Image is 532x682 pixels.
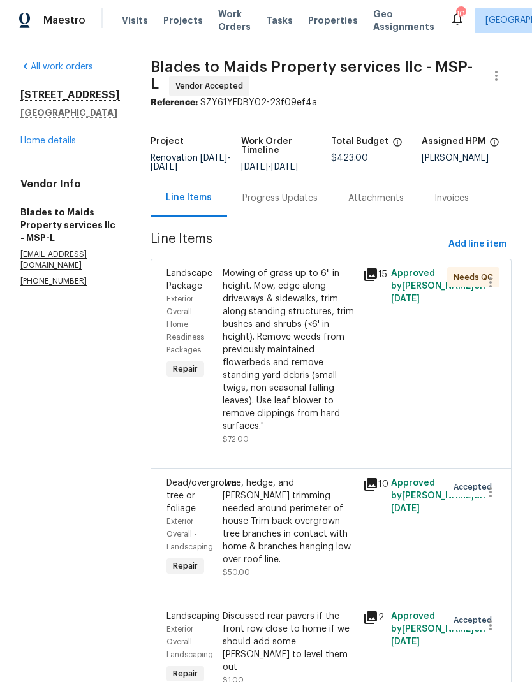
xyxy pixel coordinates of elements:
h5: Work Order Timeline [241,137,332,155]
span: Approved by [PERSON_NAME] on [391,479,485,513]
span: [DATE] [241,163,268,171]
span: Dead/overgrown tree or foliage [166,479,237,513]
h5: Blades to Maids Property services llc - MSP-L [20,206,120,244]
span: [DATE] [271,163,298,171]
span: - [241,163,298,171]
span: [DATE] [391,504,420,513]
span: [DATE] [391,637,420,646]
h4: Vendor Info [20,178,120,191]
span: Properties [308,14,358,27]
div: Tree, hedge, and [PERSON_NAME] trimming needed around perimeter of house Trim back overgrown tree... [223,477,355,566]
span: Landscaping [166,612,220,621]
span: Approved by [PERSON_NAME] on [391,612,485,646]
span: The total cost of line items that have been proposed by Opendoor. This sum includes line items th... [392,137,403,154]
a: Home details [20,136,76,145]
span: [DATE] [151,163,177,171]
span: Landscape Package [166,269,212,291]
div: Mowing of grass up to 6" in height. Mow, edge along driveways & sidewalks, trim along standing st... [223,267,355,433]
button: Add line item [443,233,512,256]
span: Repair [168,363,203,375]
span: Exterior Overall - Landscaping [166,625,213,658]
b: Reference: [151,98,198,107]
span: Approved by [PERSON_NAME] on [391,269,485,303]
span: Repair [168,560,203,572]
div: Invoices [434,192,469,205]
span: Line Items [151,233,443,256]
div: 2 [363,610,383,625]
span: Repair [168,667,203,680]
span: [DATE] [200,154,227,163]
h5: Project [151,137,184,146]
div: [PERSON_NAME] [422,154,512,163]
span: The hpm assigned to this work order. [489,137,499,154]
div: Discussed rear pavers if the front row close to home if we should add some [PERSON_NAME] to level... [223,610,355,674]
a: All work orders [20,62,93,71]
div: 15 [363,267,383,282]
span: Tasks [266,16,293,25]
span: Blades to Maids Property services llc - MSP-L [151,59,473,91]
span: Maestro [43,14,85,27]
span: Vendor Accepted [175,80,248,92]
span: Renovation [151,154,230,171]
span: Work Orders [218,8,251,33]
span: $72.00 [223,435,249,443]
div: 10 [363,477,383,492]
span: Exterior Overall - Landscaping [166,518,213,551]
div: Progress Updates [242,192,318,205]
span: [DATE] [391,294,420,303]
div: Attachments [348,192,404,205]
span: Geo Assignments [373,8,434,33]
span: Accepted [454,614,497,627]
h5: Total Budget [331,137,388,146]
span: Add line item [448,236,506,252]
span: Projects [163,14,203,27]
span: $50.00 [223,569,250,576]
span: $423.00 [331,154,368,163]
span: Accepted [454,481,497,493]
div: SZY61YEDBY02-23f09ef4a [151,96,512,109]
div: 10 [456,8,465,20]
h5: Assigned HPM [422,137,485,146]
span: - [151,154,230,171]
div: Line Items [166,191,212,204]
span: Exterior Overall - Home Readiness Packages [166,295,204,354]
span: Needs QC [454,271,498,284]
span: Visits [122,14,148,27]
